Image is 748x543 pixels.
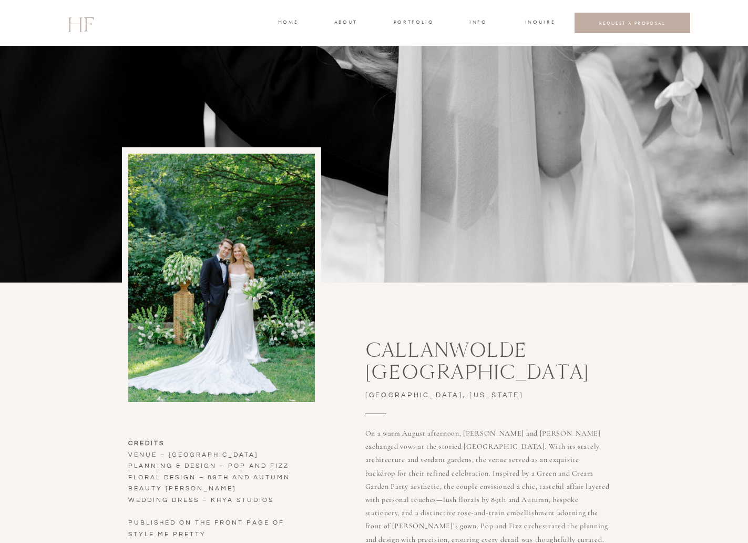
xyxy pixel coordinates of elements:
[365,339,684,369] h3: Callanwolde [GEOGRAPHIC_DATA]
[278,18,298,28] a: home
[365,427,611,534] h3: On a warm August afternoon, [PERSON_NAME] and [PERSON_NAME] exchanged vows at the storied [GEOGRA...
[128,438,346,530] h3: Venue – [GEOGRAPHIC_DATA] Planning & Design – Pop and Fizz floral design – 89th and autumn Beauty...
[583,20,682,26] a: REQUEST A PROPOSAL
[365,389,549,405] h3: [GEOGRAPHIC_DATA], [US_STATE]
[128,440,165,447] b: CREDITS
[525,18,554,28] a: INQUIRE
[67,8,94,38] a: HF
[334,18,356,28] a: about
[469,18,488,28] a: INFO
[394,18,433,28] a: portfolio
